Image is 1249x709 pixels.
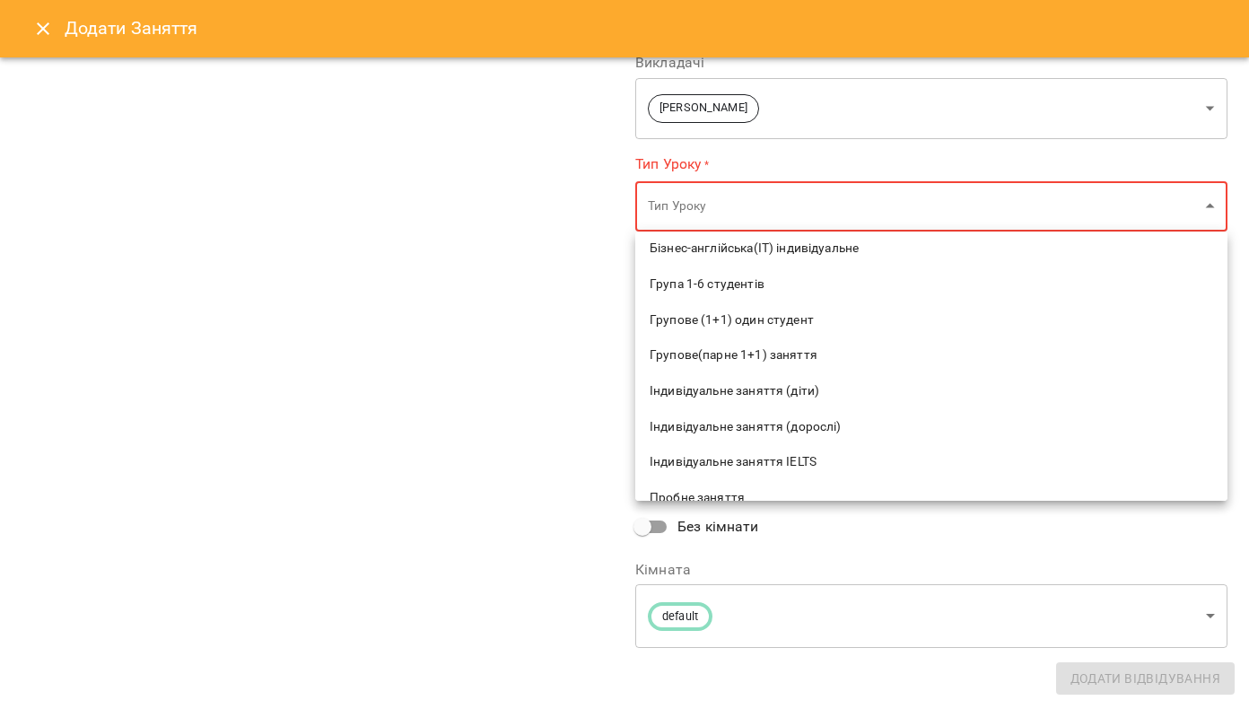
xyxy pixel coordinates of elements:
span: Індивідуальне заняття (дорослі) [650,418,1213,436]
span: Індивідуальне заняття (діти) [650,382,1213,400]
span: Групове (1+1) один студент [650,311,1213,329]
span: Пробне заняття [650,489,1213,507]
span: Групове(парне 1+1) заняття [650,346,1213,364]
span: Бізнес-англійська(ІТ) індивідуальне [650,240,1213,258]
span: Індивідуальне заняття IELTS [650,453,1213,471]
span: Група 1-6 студентів [650,276,1213,293]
